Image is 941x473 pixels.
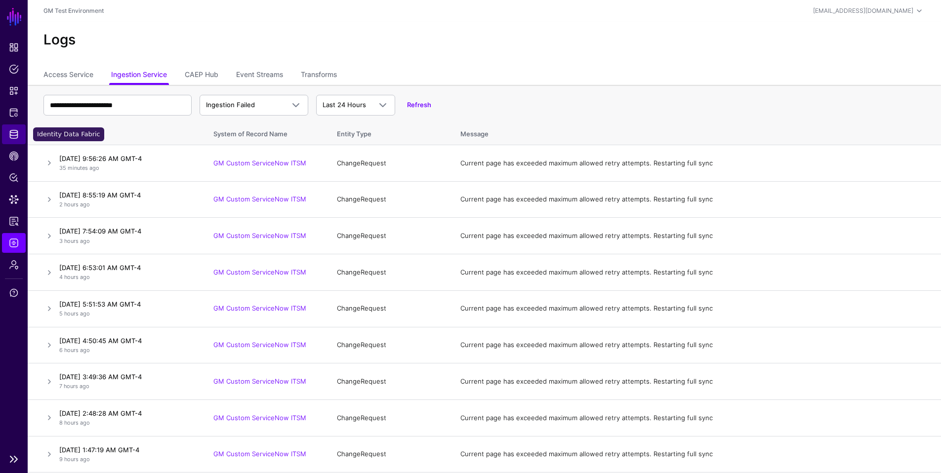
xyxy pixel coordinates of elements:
[327,119,450,145] th: Entity Type
[111,66,167,85] a: Ingestion Service
[59,164,194,172] p: 35 minutes ago
[2,124,26,144] a: Identity Data Fabric
[59,263,194,272] h4: [DATE] 6:53:01 AM GMT-4
[9,151,19,161] span: CAEP Hub
[407,101,431,109] a: Refresh
[450,327,941,363] td: Current page has exceeded maximum allowed retry attempts. Restarting full sync
[59,336,194,345] h4: [DATE] 4:50:45 AM GMT-4
[213,377,306,385] a: GM Custom ServiceNow ITSM
[59,200,194,209] p: 2 hours ago
[450,436,941,473] td: Current page has exceeded maximum allowed retry attempts. Restarting full sync
[9,173,19,183] span: Policy Lens
[59,445,194,454] h4: [DATE] 1:47:19 AM GMT-4
[450,145,941,182] td: Current page has exceeded maximum allowed retry attempts. Restarting full sync
[323,101,366,109] span: Last 24 Hours
[59,154,194,163] h4: [DATE] 9:56:26 AM GMT-4
[450,119,941,145] th: Message
[213,414,306,422] a: GM Custom ServiceNow ITSM
[9,216,19,226] span: Reports
[59,419,194,427] p: 8 hours ago
[2,81,26,101] a: Snippets
[6,6,23,28] a: SGNL
[9,86,19,96] span: Snippets
[43,32,925,48] h2: Logs
[9,42,19,52] span: Dashboard
[59,273,194,281] p: 4 hours ago
[43,7,104,14] a: GM Test Environment
[213,232,306,239] a: GM Custom ServiceNow ITSM
[450,290,941,327] td: Current page has exceeded maximum allowed retry attempts. Restarting full sync
[327,436,450,473] td: ChangeRequest
[327,218,450,254] td: ChangeRequest
[9,129,19,139] span: Identity Data Fabric
[59,300,194,309] h4: [DATE] 5:51:53 AM GMT-4
[204,119,327,145] th: System of Record Name
[327,290,450,327] td: ChangeRequest
[213,159,306,167] a: GM Custom ServiceNow ITSM
[43,66,93,85] a: Access Service
[9,260,19,270] span: Admin
[9,195,19,204] span: Data Lens
[813,6,913,15] div: [EMAIL_ADDRESS][DOMAIN_NAME]
[59,191,194,199] h4: [DATE] 8:55:19 AM GMT-4
[2,146,26,166] a: CAEP Hub
[59,409,194,418] h4: [DATE] 2:48:28 AM GMT-4
[213,195,306,203] a: GM Custom ServiceNow ITSM
[327,363,450,400] td: ChangeRequest
[213,450,306,458] a: GM Custom ServiceNow ITSM
[450,181,941,218] td: Current page has exceeded maximum allowed retry attempts. Restarting full sync
[59,227,194,236] h4: [DATE] 7:54:09 AM GMT-4
[2,255,26,275] a: Admin
[450,218,941,254] td: Current page has exceeded maximum allowed retry attempts. Restarting full sync
[327,399,450,436] td: ChangeRequest
[2,103,26,122] a: Protected Systems
[2,38,26,57] a: Dashboard
[59,382,194,391] p: 7 hours ago
[59,237,194,245] p: 3 hours ago
[59,455,194,464] p: 9 hours ago
[59,310,194,318] p: 5 hours ago
[2,59,26,79] a: Policies
[33,127,104,141] div: Identity Data Fabric
[55,119,204,145] th: Date
[327,254,450,291] td: ChangeRequest
[206,101,255,109] span: Ingestion Failed
[59,346,194,355] p: 6 hours ago
[327,181,450,218] td: ChangeRequest
[2,168,26,188] a: Policy Lens
[327,327,450,363] td: ChangeRequest
[450,254,941,291] td: Current page has exceeded maximum allowed retry attempts. Restarting full sync
[9,64,19,74] span: Policies
[59,372,194,381] h4: [DATE] 3:49:36 AM GMT-4
[2,211,26,231] a: Reports
[450,399,941,436] td: Current page has exceeded maximum allowed retry attempts. Restarting full sync
[301,66,337,85] a: Transforms
[9,108,19,118] span: Protected Systems
[9,238,19,248] span: Logs
[2,233,26,253] a: Logs
[2,190,26,209] a: Data Lens
[9,288,19,298] span: Support
[185,66,218,85] a: CAEP Hub
[213,268,306,276] a: GM Custom ServiceNow ITSM
[450,363,941,400] td: Current page has exceeded maximum allowed retry attempts. Restarting full sync
[213,341,306,349] a: GM Custom ServiceNow ITSM
[236,66,283,85] a: Event Streams
[213,304,306,312] a: GM Custom ServiceNow ITSM
[327,145,450,182] td: ChangeRequest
